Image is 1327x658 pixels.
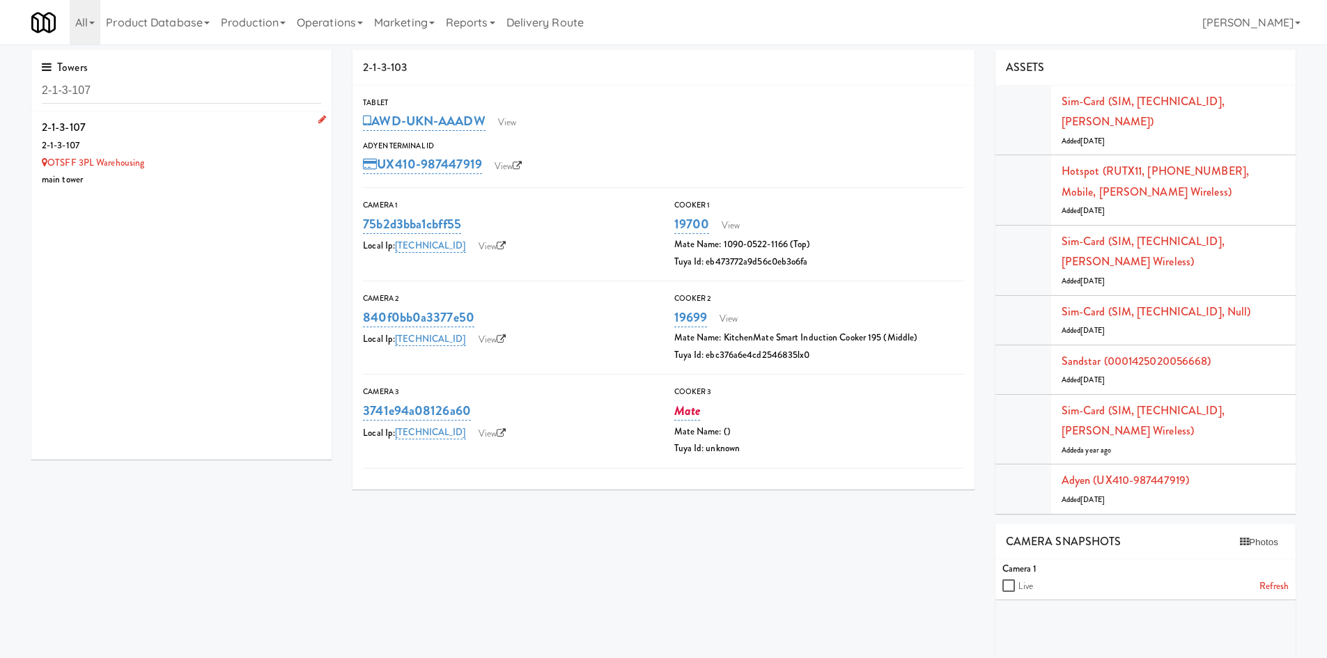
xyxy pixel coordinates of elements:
div: Camera 1 [363,198,653,212]
div: Local Ip: [363,236,653,257]
a: Hotspot (RUTX11, [PHONE_NUMBER], Mobile, [PERSON_NAME] Wireless) [1062,163,1249,200]
div: Tuya Id: eb473772a9d56c0eb3o6fa [674,253,964,271]
a: Sim-card (SIM, [TECHNICAL_ID], [PERSON_NAME] Wireless) [1062,402,1225,439]
a: Sim-card (SIM, [TECHNICAL_ID], [PERSON_NAME] Wireless) [1062,233,1225,270]
a: View [713,308,745,329]
a: View [715,215,747,236]
a: Sandstar (0001425020056668) [1062,353,1211,369]
div: Tuya Id: unknown [674,440,964,457]
a: Sim-card (SIM, [TECHNICAL_ID], null) [1062,304,1251,320]
a: Mate [674,401,700,421]
a: View [472,329,513,350]
a: View [472,236,513,257]
a: [TECHNICAL_ID] [395,332,465,346]
span: Added [1062,136,1105,146]
a: OTSFF 3PL Warehousing [42,156,144,169]
a: 3741e94a08126a60 [363,401,471,421]
span: [DATE] [1080,136,1105,146]
div: 2-1-3-107 [42,117,321,138]
div: Mate Name: 1090-0522-1166 (Top) [674,236,964,253]
span: CAMERA SNAPSHOTS [1006,533,1122,549]
div: 2-1-3-103 [352,50,975,86]
input: Search towers [42,78,321,104]
a: Refresh [1259,578,1289,595]
span: [DATE] [1080,375,1105,385]
div: Cooker 3 [674,385,964,399]
div: Tuya Id: ebc376a6e4cd2546835lx0 [674,347,964,364]
div: Local Ip: [363,329,653,350]
div: main tower [42,171,321,189]
span: Added [1062,205,1105,216]
a: Sim-card (SIM, [TECHNICAL_ID], [PERSON_NAME]) [1062,93,1225,130]
a: [TECHNICAL_ID] [395,239,465,253]
span: Added [1062,325,1105,336]
a: View [491,112,523,133]
a: View [488,156,529,177]
span: [DATE] [1080,325,1105,336]
div: Mate Name: KitchenMate Smart Induction Cooker 195 (Middle) [674,329,964,347]
a: 75b2d3bba1cbff55 [363,214,461,234]
div: Adyen Terminal Id [363,139,964,153]
span: [DATE] [1080,205,1105,216]
a: View [472,423,513,444]
a: 19700 [674,214,710,234]
a: UX410-987447919 [363,155,482,174]
span: Added [1062,494,1105,505]
div: Camera 2 [363,292,653,306]
div: 2-1-3-107 [42,137,321,155]
li: 2-1-3-1072-1-3-107 OTSFF 3PL Warehousingmain tower [31,111,332,194]
span: [DATE] [1080,276,1105,286]
button: Photos [1233,532,1285,553]
label: Live [1018,578,1033,595]
a: AWD-UKN-AAADW [363,111,485,131]
div: Camera 1 [1002,561,1289,578]
span: Added [1062,276,1105,286]
a: Adyen (UX410-987447919) [1062,472,1189,488]
div: Cooker 2 [674,292,964,306]
span: a year ago [1080,445,1111,455]
span: [DATE] [1080,494,1105,505]
div: Mate Name: () [674,423,964,441]
div: Local Ip: [363,423,653,444]
span: ASSETS [1006,59,1045,75]
img: Micromart [31,10,56,35]
a: 840f0bb0a3377e50 [363,308,474,327]
div: Cooker 1 [674,198,964,212]
span: Added [1062,375,1105,385]
span: Towers [42,59,88,75]
a: [TECHNICAL_ID] [395,425,465,439]
div: Tablet [363,96,964,110]
span: Added [1062,445,1112,455]
div: Camera 3 [363,385,653,399]
a: 19699 [674,308,708,327]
